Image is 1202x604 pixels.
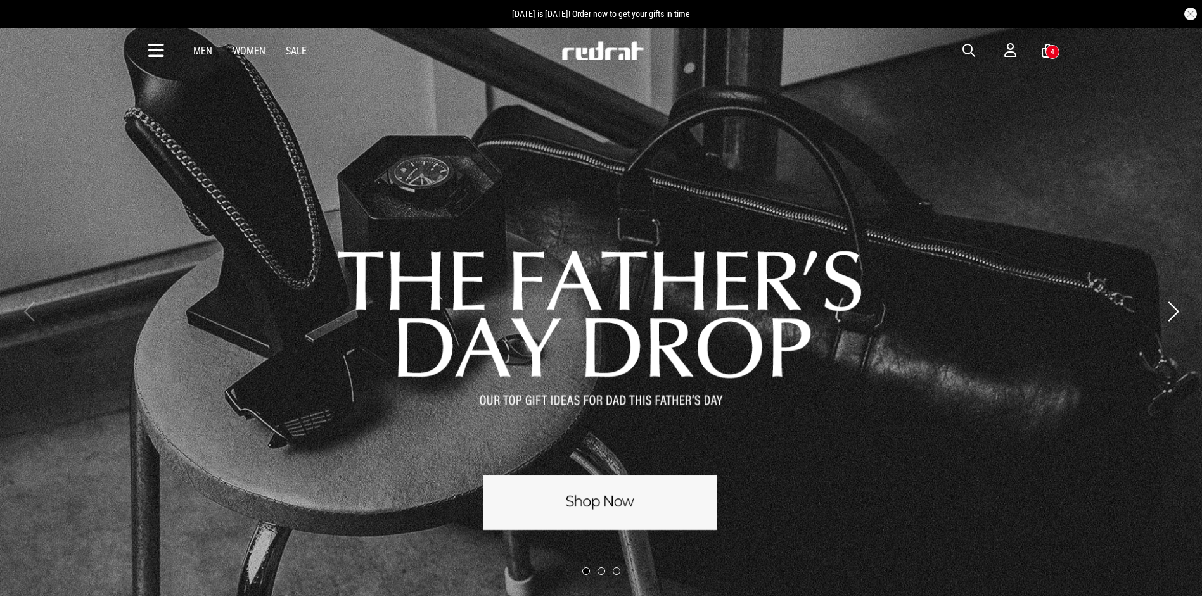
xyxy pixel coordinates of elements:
button: Previous slide [20,298,37,325]
img: Redrat logo [561,41,644,60]
a: Men [193,45,212,57]
button: Next slide [1165,298,1182,325]
a: 4 [1042,44,1054,58]
div: 4 [1051,47,1054,56]
a: Sale [286,45,307,57]
span: [DATE] is [DATE]! Order now to get your gifts in time [512,9,690,19]
a: Women [233,45,265,57]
